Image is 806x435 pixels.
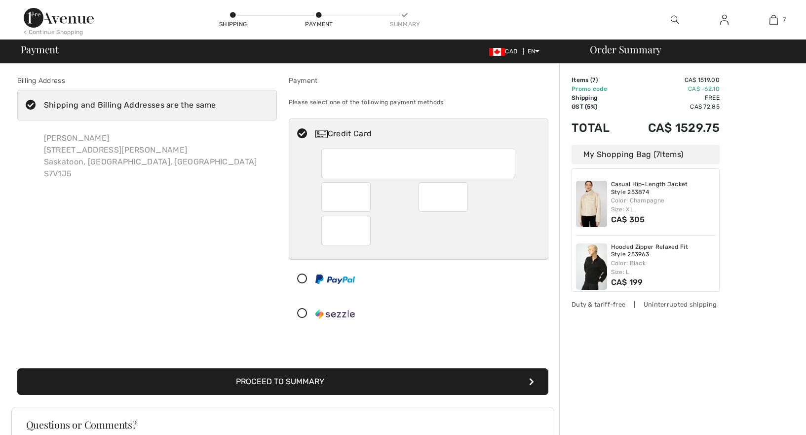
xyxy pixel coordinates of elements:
[426,186,461,208] iframe: Secure Credit Card Frame - Expiration Year
[528,48,540,55] span: EN
[315,275,355,284] img: PayPal
[623,111,720,145] td: CA$ 1529.75
[611,196,716,214] div: Color: Champagne Size: XL
[611,277,643,287] span: CA$ 199
[623,84,720,93] td: CA$ -62.10
[576,181,607,227] img: Casual Hip-Length Jacket Style 253874
[572,111,623,145] td: Total
[572,102,623,111] td: GST (5%)
[572,76,623,84] td: Items ( )
[611,259,716,277] div: Color: Black Size: L
[572,93,623,102] td: Shipping
[611,181,716,196] a: Casual Hip-Length Jacket Style 253874
[712,14,736,26] a: Sign In
[36,124,265,188] div: [PERSON_NAME] [STREET_ADDRESS][PERSON_NAME] Saskatoon, [GEOGRAPHIC_DATA], [GEOGRAPHIC_DATA] S7V1J5
[611,243,716,259] a: Hooded Zipper Relaxed Fit Style 253963
[329,152,509,175] iframe: Secure Credit Card Frame - Credit Card Number
[489,48,521,55] span: CAD
[315,128,541,140] div: Credit Card
[572,84,623,93] td: Promo code
[17,76,277,86] div: Billing Address
[783,15,786,24] span: 7
[17,368,548,395] button: Proceed to Summary
[578,44,800,54] div: Order Summary
[656,150,660,159] span: 7
[769,14,778,26] img: My Bag
[289,90,548,115] div: Please select one of the following payment methods
[329,219,364,242] iframe: Secure Credit Card Frame - CVV
[623,102,720,111] td: CA$ 72.85
[24,28,83,37] div: < Continue Shopping
[44,99,216,111] div: Shipping and Billing Addresses are the same
[611,215,645,224] span: CA$ 305
[572,300,720,309] div: Duty & tariff-free | Uninterrupted shipping
[26,420,539,430] h3: Questions or Comments?
[572,145,720,164] div: My Shopping Bag ( Items)
[576,243,607,290] img: Hooded Zipper Relaxed Fit Style 253963
[623,93,720,102] td: Free
[289,76,548,86] div: Payment
[489,48,505,56] img: Canadian Dollar
[749,14,798,26] a: 7
[315,309,355,319] img: Sezzle
[315,130,328,138] img: Credit Card
[329,186,364,208] iframe: Secure Credit Card Frame - Expiration Month
[623,76,720,84] td: CA$ 1519.00
[390,20,420,29] div: Summary
[720,14,729,26] img: My Info
[24,8,94,28] img: 1ère Avenue
[671,14,679,26] img: search the website
[21,44,59,54] span: Payment
[621,153,806,435] iframe: Find more information here
[218,20,248,29] div: Shipping
[592,77,596,83] span: 7
[304,20,334,29] div: Payment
